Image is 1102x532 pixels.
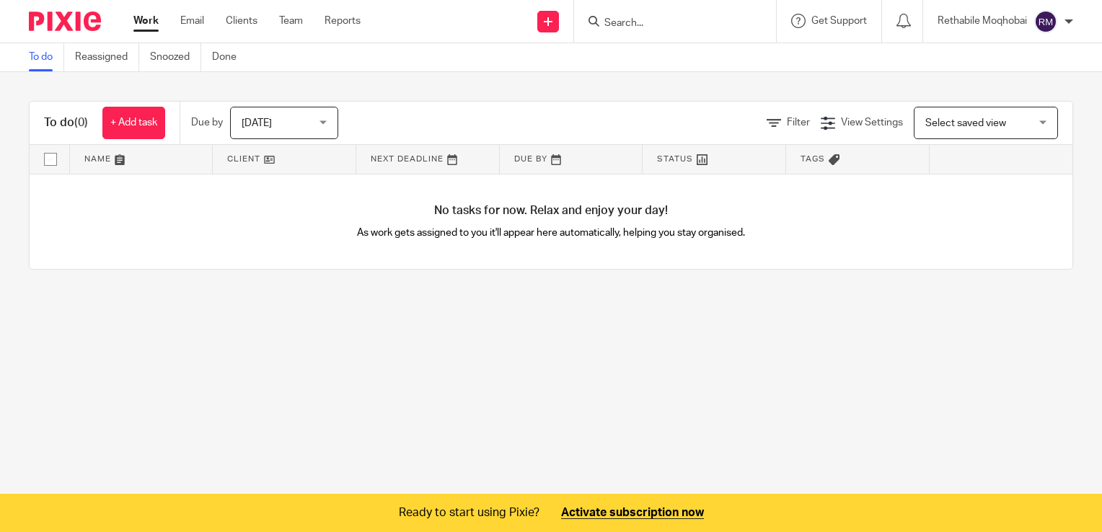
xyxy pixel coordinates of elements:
a: Clients [226,14,257,28]
span: Tags [801,155,825,163]
img: Pixie [29,12,101,31]
p: Rethabile Moqhobai [938,14,1027,28]
span: [DATE] [242,118,272,128]
span: Filter [787,118,810,128]
a: Reassigned [75,43,139,71]
a: Reports [325,14,361,28]
a: + Add task [102,107,165,139]
a: Work [133,14,159,28]
a: Done [212,43,247,71]
a: Snoozed [150,43,201,71]
p: Due by [191,115,223,130]
h1: To do [44,115,88,130]
span: (0) [74,117,88,128]
span: Get Support [811,16,867,26]
p: As work gets assigned to you it'll appear here automatically, helping you stay organised. [291,226,812,240]
img: svg%3E [1034,10,1057,33]
h4: No tasks for now. Relax and enjoy your day! [30,203,1072,218]
a: Email [180,14,204,28]
input: Search [603,17,733,30]
span: View Settings [841,118,903,128]
a: Team [279,14,303,28]
a: To do [29,43,64,71]
span: Select saved view [925,118,1006,128]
